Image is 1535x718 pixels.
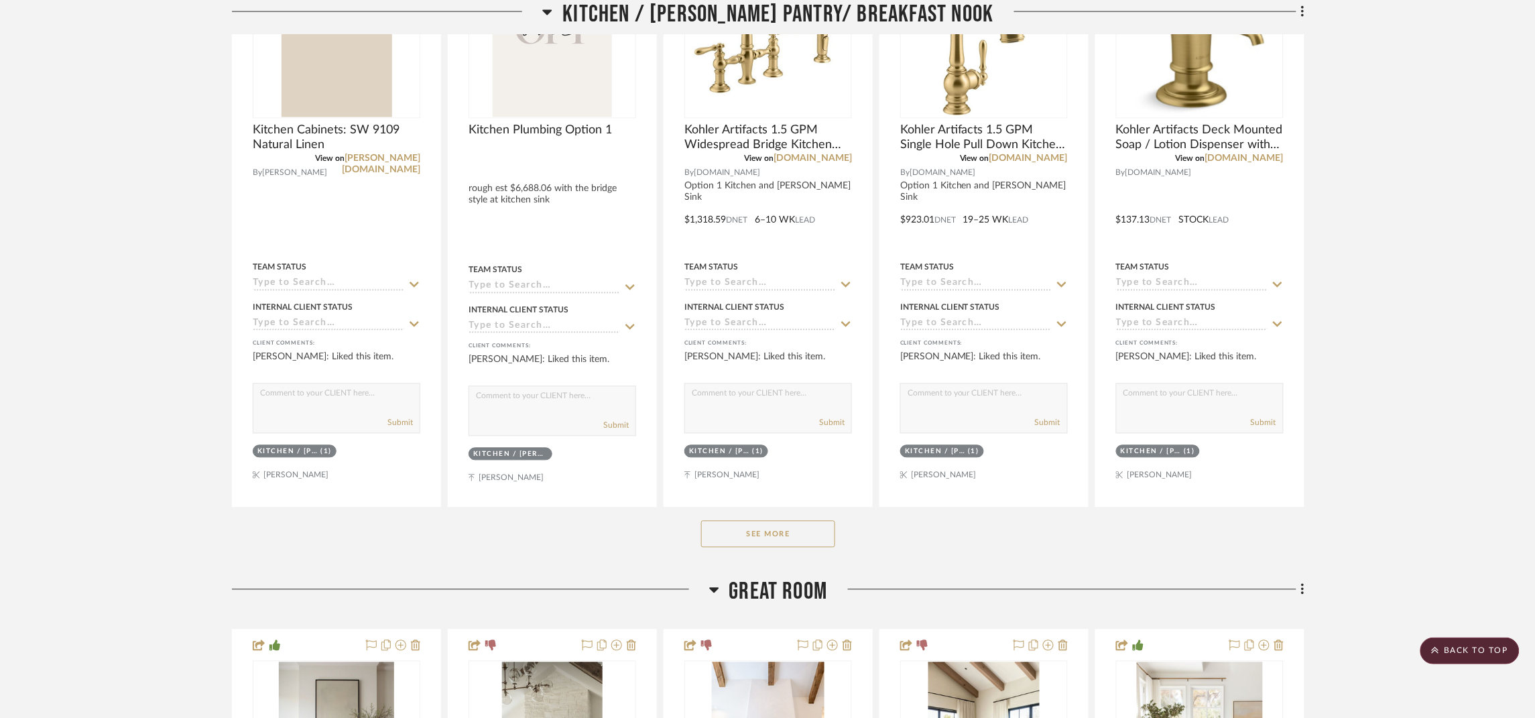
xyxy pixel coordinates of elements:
input: Type to Search… [900,278,1052,291]
span: [DOMAIN_NAME] [1125,167,1192,180]
div: Internal Client Status [684,302,784,314]
div: Kitchen / [PERSON_NAME] Pantry/ Breakfast Nook [905,447,965,457]
input: Type to Search… [684,278,836,291]
span: [DOMAIN_NAME] [694,167,760,180]
input: Type to Search… [900,318,1052,331]
div: (1) [1184,447,1196,457]
div: [PERSON_NAME]: Liked this item. [469,353,636,380]
input: Type to Search… [1116,278,1268,291]
div: (1) [753,447,764,457]
span: By [684,167,694,180]
span: Kitchen Cabinets: SW 9109 Natural Linen [253,123,420,152]
div: Kitchen / [PERSON_NAME] Pantry/ Breakfast Nook [257,447,318,457]
div: Internal Client Status [253,302,353,314]
input: Type to Search… [253,318,404,331]
div: Kitchen / [PERSON_NAME] Pantry/ Breakfast Nook [473,450,544,460]
a: [PERSON_NAME][DOMAIN_NAME] [342,154,420,175]
div: Kitchen / [PERSON_NAME] Pantry/ Breakfast Nook [1121,447,1181,457]
span: [PERSON_NAME] [262,167,327,180]
div: Team Status [469,264,522,276]
div: Team Status [1116,261,1170,274]
span: Kitchen Plumbing Option 1 [469,123,612,137]
div: [PERSON_NAME]: Liked this item. [253,351,420,377]
span: [DOMAIN_NAME] [910,167,976,180]
span: View on [315,154,345,162]
div: (1) [321,447,332,457]
input: Type to Search… [684,318,836,331]
div: [PERSON_NAME]: Liked this item. [900,351,1068,377]
span: By [253,167,262,180]
span: Kohler Artifacts 1.5 GPM Widespread Bridge Kitchen Faucet - Includes Side Spray [684,123,852,152]
div: [PERSON_NAME]: Liked this item. [1116,351,1284,377]
span: View on [960,154,989,162]
a: [DOMAIN_NAME] [989,154,1068,163]
div: (1) [969,447,980,457]
button: Submit [1251,417,1276,429]
input: Type to Search… [469,281,620,294]
span: View on [1176,154,1205,162]
span: By [1116,167,1125,180]
div: Team Status [253,261,306,274]
div: Internal Client Status [900,302,1000,314]
div: Internal Client Status [469,304,568,316]
span: Kohler Artifacts 1.5 GPM Single Hole Pull Down Kitchen Faucet [900,123,1068,152]
input: Type to Search… [1116,318,1268,331]
div: Team Status [900,261,954,274]
span: Kohler Artifacts Deck Mounted Soap / Lotion Dispenser with 16 oz Capacity- Brass [1116,123,1284,152]
button: Submit [819,417,845,429]
button: Submit [603,420,629,432]
scroll-to-top-button: BACK TO TOP [1420,638,1520,664]
input: Type to Search… [469,321,620,334]
button: Submit [387,417,413,429]
span: Great Room [729,578,828,607]
span: View on [744,154,774,162]
button: See More [701,521,835,548]
span: By [900,167,910,180]
div: Kitchen / [PERSON_NAME] Pantry/ Breakfast Nook [689,447,749,457]
a: [DOMAIN_NAME] [1205,154,1284,163]
div: [PERSON_NAME]: Liked this item. [684,351,852,377]
input: Type to Search… [253,278,404,291]
button: Submit [1035,417,1060,429]
div: Team Status [684,261,738,274]
a: [DOMAIN_NAME] [774,154,852,163]
div: Internal Client Status [1116,302,1216,314]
